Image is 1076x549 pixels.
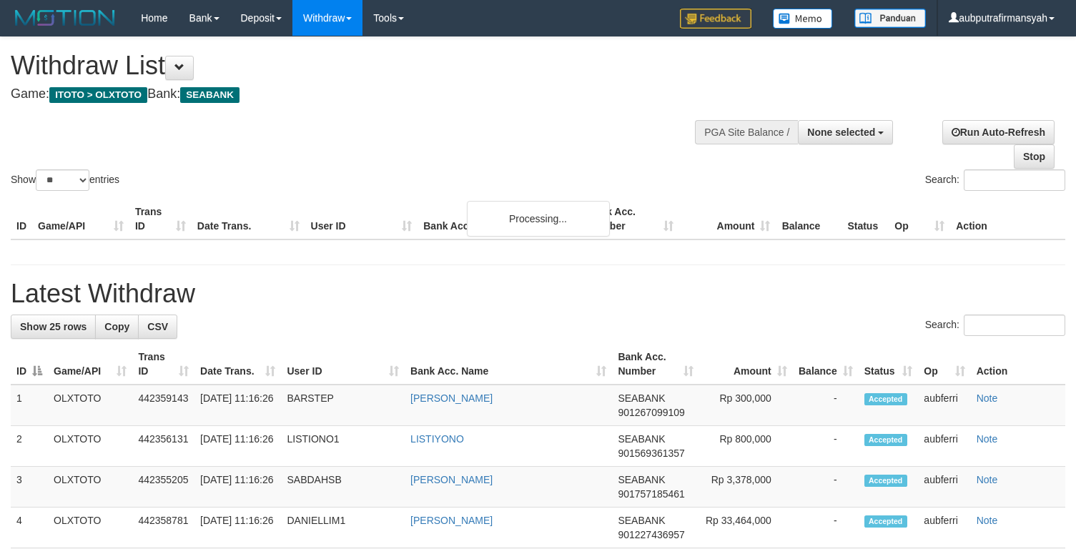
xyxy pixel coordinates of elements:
[793,344,859,385] th: Balance: activate to sort column ascending
[977,392,998,404] a: Note
[11,199,32,239] th: ID
[793,508,859,548] td: -
[618,447,684,459] span: Copy 901569361357 to clipboard
[11,87,703,102] h4: Game: Bank:
[132,508,194,548] td: 442358781
[48,508,132,548] td: OLXTOTO
[11,344,48,385] th: ID: activate to sort column descending
[964,315,1065,336] input: Search:
[859,344,919,385] th: Status: activate to sort column ascending
[854,9,926,28] img: panduan.png
[864,393,907,405] span: Accepted
[132,385,194,426] td: 442359143
[864,434,907,446] span: Accepted
[49,87,147,103] span: ITOTO > OLXTOTO
[281,508,405,548] td: DANIELLIM1
[977,515,998,526] a: Note
[618,433,665,445] span: SEABANK
[942,120,1055,144] a: Run Auto-Refresh
[618,515,665,526] span: SEABANK
[95,315,139,339] a: Copy
[410,392,493,404] a: [PERSON_NAME]
[950,199,1065,239] th: Action
[48,344,132,385] th: Game/API: activate to sort column ascending
[418,199,581,239] th: Bank Acc. Name
[11,51,703,80] h1: Withdraw List
[11,426,48,467] td: 2
[1014,144,1055,169] a: Stop
[971,344,1065,385] th: Action
[618,392,665,404] span: SEABANK
[281,467,405,508] td: SABDAHSB
[699,344,793,385] th: Amount: activate to sort column ascending
[132,467,194,508] td: 442355205
[410,474,493,485] a: [PERSON_NAME]
[793,426,859,467] td: -
[618,474,665,485] span: SEABANK
[918,508,970,548] td: aubferri
[977,433,998,445] a: Note
[699,508,793,548] td: Rp 33,464,000
[977,474,998,485] a: Note
[11,169,119,191] label: Show entries
[679,199,776,239] th: Amount
[305,199,418,239] th: User ID
[281,426,405,467] td: LISTIONO1
[138,315,177,339] a: CSV
[798,120,893,144] button: None selected
[773,9,833,29] img: Button%20Memo.svg
[467,201,610,237] div: Processing...
[793,385,859,426] td: -
[964,169,1065,191] input: Search:
[36,169,89,191] select: Showentries
[618,488,684,500] span: Copy 901757185461 to clipboard
[194,508,281,548] td: [DATE] 11:16:26
[618,407,684,418] span: Copy 901267099109 to clipboard
[194,385,281,426] td: [DATE] 11:16:26
[925,315,1065,336] label: Search:
[699,426,793,467] td: Rp 800,000
[281,344,405,385] th: User ID: activate to sort column ascending
[918,385,970,426] td: aubferri
[699,467,793,508] td: Rp 3,378,000
[776,199,841,239] th: Balance
[48,385,132,426] td: OLXTOTO
[918,426,970,467] td: aubferri
[405,344,612,385] th: Bank Acc. Name: activate to sort column ascending
[918,344,970,385] th: Op: activate to sort column ascending
[194,467,281,508] td: [DATE] 11:16:26
[841,199,889,239] th: Status
[32,199,129,239] th: Game/API
[129,199,192,239] th: Trans ID
[864,515,907,528] span: Accepted
[793,467,859,508] td: -
[48,426,132,467] td: OLXTOTO
[699,385,793,426] td: Rp 300,000
[11,508,48,548] td: 4
[11,280,1065,308] h1: Latest Withdraw
[410,515,493,526] a: [PERSON_NAME]
[194,426,281,467] td: [DATE] 11:16:26
[612,344,699,385] th: Bank Acc. Number: activate to sort column ascending
[147,321,168,332] span: CSV
[132,344,194,385] th: Trans ID: activate to sort column ascending
[695,120,798,144] div: PGA Site Balance /
[807,127,875,138] span: None selected
[680,9,751,29] img: Feedback.jpg
[11,385,48,426] td: 1
[48,467,132,508] td: OLXTOTO
[11,467,48,508] td: 3
[11,315,96,339] a: Show 25 rows
[618,529,684,540] span: Copy 901227436957 to clipboard
[925,169,1065,191] label: Search:
[180,87,240,103] span: SEABANK
[194,344,281,385] th: Date Trans.: activate to sort column ascending
[104,321,129,332] span: Copy
[410,433,464,445] a: LISTIYONO
[582,199,679,239] th: Bank Acc. Number
[132,426,194,467] td: 442356131
[864,475,907,487] span: Accepted
[11,7,119,29] img: MOTION_logo.png
[918,467,970,508] td: aubferri
[20,321,87,332] span: Show 25 rows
